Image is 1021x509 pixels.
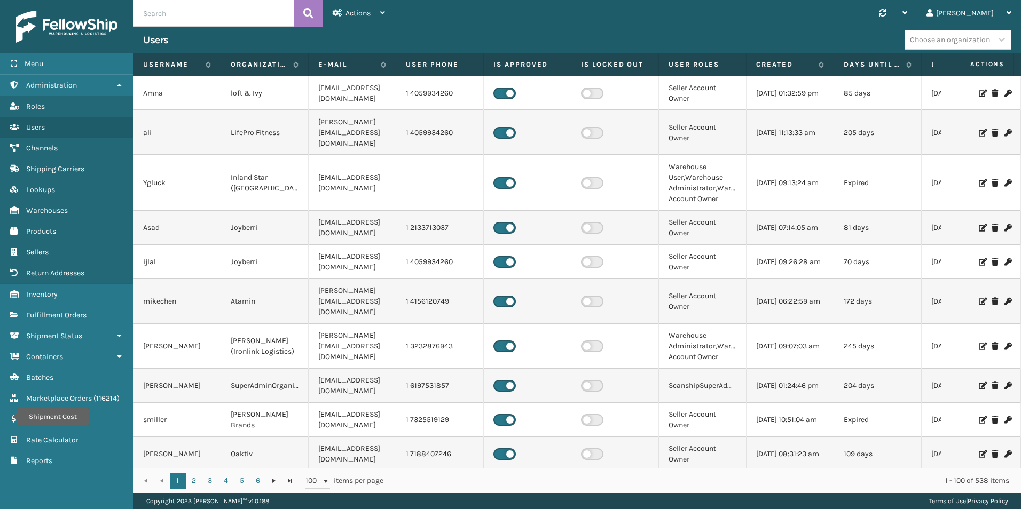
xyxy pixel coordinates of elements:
[26,290,58,299] span: Inventory
[221,76,309,110] td: loft & Ivy
[221,369,309,403] td: SuperAdminOrganization
[26,81,77,90] span: Administration
[659,324,747,369] td: Warehouse Administrator,Warehouse Account Owner
[133,279,221,324] td: mikechen
[747,369,834,403] td: [DATE] 01:24:46 pm
[309,403,396,437] td: [EMAIL_ADDRESS][DOMAIN_NAME]
[16,11,117,43] img: logo
[133,324,221,369] td: [PERSON_NAME]
[26,311,87,320] span: Fulfillment Orders
[146,493,269,509] p: Copyright 2023 [PERSON_NAME]™ v 1.0.188
[979,258,985,266] i: Edit
[318,60,375,69] label: E-mail
[221,403,309,437] td: [PERSON_NAME] Brands
[659,437,747,471] td: Seller Account Owner
[143,60,200,69] label: Username
[979,343,985,350] i: Edit
[581,60,649,69] label: Is Locked Out
[992,129,998,137] i: Delete
[396,403,484,437] td: 1 7325519129
[834,155,922,211] td: Expired
[266,473,282,489] a: Go to the next page
[396,110,484,155] td: 1 4059934260
[493,60,561,69] label: Is Approved
[979,90,985,97] i: Edit
[747,245,834,279] td: [DATE] 09:26:28 am
[309,324,396,369] td: [PERSON_NAME][EMAIL_ADDRESS][DOMAIN_NAME]
[1004,258,1011,266] i: Change Password
[1004,90,1011,97] i: Change Password
[221,245,309,279] td: Joyberri
[834,437,922,471] td: 109 days
[398,475,1009,486] div: 1 - 100 of 538 items
[309,211,396,245] td: [EMAIL_ADDRESS][DOMAIN_NAME]
[659,211,747,245] td: Seller Account Owner
[133,245,221,279] td: ijlal
[659,76,747,110] td: Seller Account Owner
[26,373,53,382] span: Batches
[922,76,1009,110] td: [DATE] 05:35:13 am
[26,144,58,153] span: Channels
[834,403,922,437] td: Expired
[834,245,922,279] td: 70 days
[221,211,309,245] td: Joyberri
[922,110,1009,155] td: [DATE] 11:04:24 am
[834,110,922,155] td: 205 days
[922,245,1009,279] td: [DATE] 04:07:02 pm
[133,211,221,245] td: Asad
[26,415,76,424] span: Shipment Cost
[992,450,998,458] i: Delete
[1004,382,1011,389] i: Change Password
[922,279,1009,324] td: [DATE] 01:10:30 pm
[992,298,998,305] i: Delete
[250,473,266,489] a: 6
[747,211,834,245] td: [DATE] 07:14:05 am
[396,324,484,369] td: 1 3232876943
[659,155,747,211] td: Warehouse User,Warehouse Administrator,Warehouse Account Owner
[26,435,78,444] span: Rate Calculator
[747,110,834,155] td: [DATE] 11:13:33 am
[396,76,484,110] td: 1 4059934260
[309,110,396,155] td: [PERSON_NAME][EMAIL_ADDRESS][DOMAIN_NAME]
[1004,298,1011,305] i: Change Password
[396,211,484,245] td: 1 2133713037
[659,245,747,279] td: Seller Account Owner
[133,403,221,437] td: smiller
[396,245,484,279] td: 1 4059934260
[170,473,186,489] a: 1
[756,60,813,69] label: Created
[221,110,309,155] td: LifePro Fitness
[937,55,1011,73] span: Actions
[133,155,221,211] td: Ygluck
[221,437,309,471] td: Oaktiv
[406,60,474,69] label: User phone
[747,155,834,211] td: [DATE] 09:13:24 am
[234,473,250,489] a: 5
[231,60,288,69] label: Organization
[659,403,747,437] td: Seller Account Owner
[309,76,396,110] td: [EMAIL_ADDRESS][DOMAIN_NAME]
[396,279,484,324] td: 1 4156120749
[979,382,985,389] i: Edit
[992,224,998,232] i: Delete
[659,279,747,324] td: Seller Account Owner
[1004,224,1011,232] i: Change Password
[834,211,922,245] td: 81 days
[26,248,49,257] span: Sellers
[1004,179,1011,187] i: Change Password
[931,60,988,69] label: Last Seen
[747,279,834,324] td: [DATE] 06:22:59 am
[834,369,922,403] td: 204 days
[133,369,221,403] td: [PERSON_NAME]
[26,102,45,111] span: Roles
[979,224,985,232] i: Edit
[992,90,998,97] i: Delete
[221,279,309,324] td: Atamin
[910,34,990,45] div: Choose an organization
[221,324,309,369] td: [PERSON_NAME] (Ironlink Logistics)
[992,416,998,424] i: Delete
[834,279,922,324] td: 172 days
[143,34,169,46] h3: Users
[26,185,55,194] span: Lookups
[992,258,998,266] i: Delete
